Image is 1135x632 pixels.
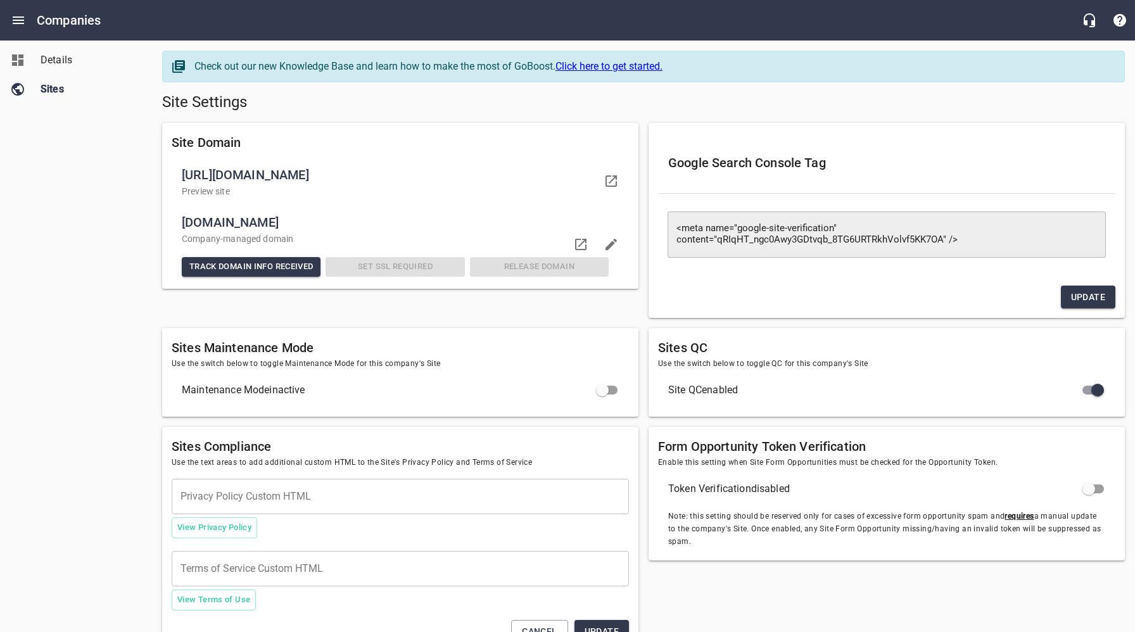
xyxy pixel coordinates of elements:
span: Use the switch below to toggle Maintenance Mode for this company's Site [172,358,629,370]
button: Edit domain [596,229,626,260]
h6: Companies [37,10,101,30]
button: Update [1061,286,1115,309]
span: Sites [41,82,137,97]
span: [DOMAIN_NAME] [182,212,609,232]
span: Use the switch below to toggle QC for this company's Site [658,358,1115,370]
h6: Sites Compliance [172,436,629,457]
span: Site QC enabled [668,382,1085,398]
button: View Terms of Use [172,590,256,610]
span: View Terms of Use [177,593,250,607]
span: Note: this setting should be reserved only for cases of excessive form opportunity spam and a man... [668,510,1105,548]
span: Use the text areas to add additional custom HTML to the Site's Privacy Policy and Terms of Service [172,457,629,469]
h6: Form Opportunity Token Verification [658,436,1115,457]
span: [URL][DOMAIN_NAME] [182,165,599,185]
textarea: <meta name="google-site-verification" content="qRIqHT_ngc0Awy3GDtvqb_8TG6URTRkhVolvf5KK7OA" /> [676,223,1097,246]
span: Token Verification disabled [668,481,1085,496]
a: Visit domain [566,229,596,260]
p: Preview site [182,185,599,198]
h6: Sites Maintenance Mode [172,338,629,358]
span: View Privacy Policy [177,521,251,535]
span: Maintenance Mode inactive [182,382,599,398]
h6: Site Domain [172,132,629,153]
u: requires [1005,512,1034,521]
h6: Google Search Console Tag [668,153,1105,173]
a: Visit your domain [596,166,626,196]
button: Live Chat [1074,5,1105,35]
button: Open drawer [3,5,34,35]
span: Details [41,53,137,68]
h5: Site Settings [162,92,1125,113]
a: Click here to get started. [555,60,663,72]
span: Track Domain Info Received [187,260,315,274]
div: Company -managed domain [179,230,611,248]
span: Update [1071,289,1105,305]
span: Enable this setting when Site Form Opportunities must be checked for the Opportunity Token. [658,457,1115,469]
div: Check out our new Knowledge Base and learn how to make the most of GoBoost. [194,59,1112,74]
h6: Sites QC [658,338,1115,358]
button: View Privacy Policy [172,517,257,538]
button: Support Portal [1105,5,1135,35]
button: Track Domain Info Received [182,257,320,277]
